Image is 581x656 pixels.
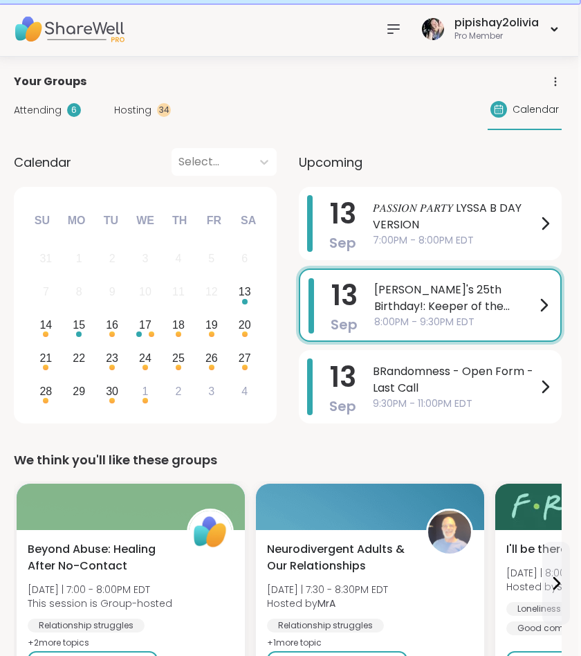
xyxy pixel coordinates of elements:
[164,277,194,307] div: Not available Thursday, September 11th, 2025
[95,206,126,236] div: Tu
[139,349,151,367] div: 24
[373,363,537,397] span: BRandomness - Open Form - Last Call
[131,244,160,274] div: Not available Wednesday, September 3rd, 2025
[267,583,388,596] span: [DATE] | 7:30 - 8:30PM EDT
[165,206,195,236] div: Th
[205,282,218,301] div: 12
[172,316,185,334] div: 18
[73,382,85,401] div: 29
[76,249,82,268] div: 1
[14,450,562,470] div: We think you'll like these groups
[208,249,214,268] div: 5
[73,316,85,334] div: 15
[267,619,384,632] div: Relationship struggles
[422,18,444,40] img: pipishay2olivia
[331,276,358,315] span: 13
[61,206,91,236] div: Mo
[64,244,94,274] div: Not available Monday, September 1st, 2025
[230,311,259,340] div: Choose Saturday, September 20th, 2025
[98,311,127,340] div: Choose Tuesday, September 16th, 2025
[330,358,356,397] span: 13
[39,249,52,268] div: 31
[131,311,160,340] div: Choose Wednesday, September 17th, 2025
[239,282,251,301] div: 13
[317,596,335,610] b: MrA
[233,206,264,236] div: Sa
[196,244,226,274] div: Not available Friday, September 5th, 2025
[230,277,259,307] div: Choose Saturday, September 13th, 2025
[109,249,116,268] div: 2
[196,311,226,340] div: Choose Friday, September 19th, 2025
[239,349,251,367] div: 27
[199,206,229,236] div: Fr
[205,316,218,334] div: 19
[267,541,411,574] span: Neurodivergent Adults & Our Relationships
[67,103,81,117] div: 6
[373,397,537,411] span: 9:30PM - 11:00PM EDT
[98,376,127,406] div: Choose Tuesday, September 30th, 2025
[175,382,181,401] div: 2
[28,619,145,632] div: Relationship struggles
[27,206,57,236] div: Su
[506,602,572,616] div: Loneliness
[31,376,61,406] div: Choose Sunday, September 28th, 2025
[196,343,226,373] div: Choose Friday, September 26th, 2025
[230,343,259,373] div: Choose Saturday, September 27th, 2025
[142,382,149,401] div: 1
[28,596,172,610] span: This session is Group-hosted
[64,277,94,307] div: Not available Monday, September 8th, 2025
[98,244,127,274] div: Not available Tuesday, September 2nd, 2025
[31,311,61,340] div: Choose Sunday, September 14th, 2025
[43,282,49,301] div: 7
[29,242,261,408] div: month 2025-09
[239,316,251,334] div: 20
[172,282,185,301] div: 11
[189,511,232,554] img: ShareWell
[230,244,259,274] div: Not available Saturday, September 6th, 2025
[106,316,118,334] div: 16
[513,102,559,117] span: Calendar
[131,343,160,373] div: Choose Wednesday, September 24th, 2025
[28,541,172,574] span: Beyond Abuse: Healing After No-Contact
[130,206,160,236] div: We
[31,244,61,274] div: Not available Sunday, August 31st, 2025
[39,382,52,401] div: 28
[139,316,151,334] div: 17
[98,277,127,307] div: Not available Tuesday, September 9th, 2025
[208,382,214,401] div: 3
[205,349,218,367] div: 26
[106,349,118,367] div: 23
[454,30,539,42] div: Pro Member
[329,233,356,253] span: Sep
[428,511,471,554] img: MrA
[329,397,356,416] span: Sep
[374,315,535,329] span: 8:00PM - 9:30PM EDT
[373,233,537,248] span: 7:00PM - 8:00PM EDT
[164,311,194,340] div: Choose Thursday, September 18th, 2025
[106,382,118,401] div: 30
[39,349,52,367] div: 21
[241,382,248,401] div: 4
[241,249,248,268] div: 6
[172,349,185,367] div: 25
[373,200,537,233] span: 𝑃𝐴𝑆𝑆𝐼𝑂𝑁 𝑃𝐴𝑅𝑇𝑌 LYSSA B DAY VERSION
[175,249,181,268] div: 4
[330,194,356,233] span: 13
[131,376,160,406] div: Choose Wednesday, October 1st, 2025
[14,103,62,118] span: Attending
[131,277,160,307] div: Not available Wednesday, September 10th, 2025
[31,343,61,373] div: Choose Sunday, September 21st, 2025
[14,153,71,172] span: Calendar
[98,343,127,373] div: Choose Tuesday, September 23rd, 2025
[196,277,226,307] div: Not available Friday, September 12th, 2025
[164,343,194,373] div: Choose Thursday, September 25th, 2025
[374,282,535,315] span: [PERSON_NAME]'s 25th Birthday!: Keeper of the Realms
[64,311,94,340] div: Choose Monday, September 15th, 2025
[39,316,52,334] div: 14
[14,73,86,90] span: Your Groups
[64,343,94,373] div: Choose Monday, September 22nd, 2025
[196,376,226,406] div: Choose Friday, October 3rd, 2025
[267,596,388,610] span: Hosted by
[64,376,94,406] div: Choose Monday, September 29th, 2025
[164,376,194,406] div: Choose Thursday, October 2nd, 2025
